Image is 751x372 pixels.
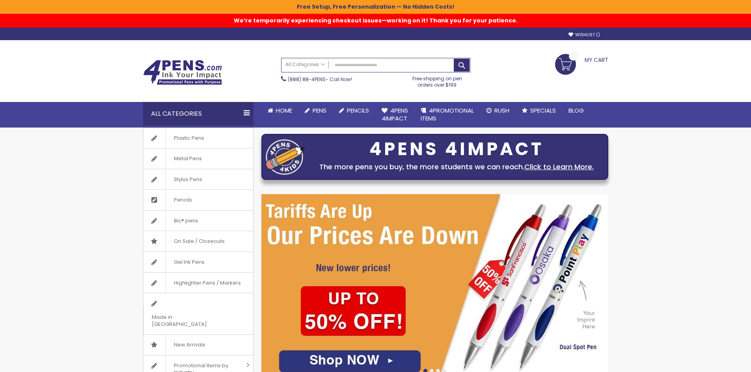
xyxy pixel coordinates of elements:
[166,190,200,210] span: Pencils
[404,72,470,88] div: Free shipping on pen orders over $199
[281,58,329,71] a: All Categories
[166,335,213,355] span: New Arrivals
[530,106,556,115] span: Specials
[288,76,352,83] span: - Call Now!
[261,102,298,119] a: Home
[298,102,333,119] a: Pens
[288,76,326,83] a: (888) 88-4PENS
[143,190,253,210] a: Pencils
[166,148,210,169] span: Metal Pens
[414,102,480,128] a: 4PROMOTIONALITEMS
[143,307,233,334] span: Made in [GEOGRAPHIC_DATA]
[382,106,408,122] span: 4Pens 4impact
[421,106,474,122] span: 4PROMOTIONAL ITEMS
[285,61,325,68] span: All Categories
[143,231,253,252] a: On Sale / Closeouts
[143,102,253,126] div: All Categories
[494,106,509,115] span: Rush
[309,141,604,157] div: 4PENS 4IMPACT
[276,106,292,115] span: Home
[143,252,253,272] a: Gel Ink Pens
[143,293,253,334] a: Made in [GEOGRAPHIC_DATA]
[266,139,305,175] img: four_pen_logo.png
[516,102,562,119] a: Specials
[166,231,233,252] span: On Sale / Closeouts
[143,60,222,85] img: 4Pens Custom Pens and Promotional Products
[524,162,594,172] a: Click to Learn More.
[143,211,253,231] a: Bic® pens
[347,106,369,115] span: Pencils
[333,102,375,119] a: Pencils
[166,128,212,148] span: Plastic Pens
[143,128,253,148] a: Plastic Pens
[309,161,604,172] div: The more pens you buy, the more students we can reach.
[143,169,253,190] a: Stylus Pens
[234,13,518,24] span: We’re temporarily experiencing checkout issues—working on it! Thank you for your patience.
[375,102,414,128] a: 4Pens4impact
[562,102,590,119] a: Blog
[166,252,212,272] span: Gel Ink Pens
[143,273,253,293] a: Highlighter Pens / Markers
[480,102,516,119] a: Rush
[166,211,206,231] span: Bic® pens
[166,273,249,293] span: Highlighter Pens / Markers
[568,32,600,38] a: Wishlist
[143,148,253,169] a: Metal Pens
[568,106,584,115] span: Blog
[166,169,210,190] span: Stylus Pens
[313,106,326,115] span: Pens
[143,335,253,355] a: New Arrivals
